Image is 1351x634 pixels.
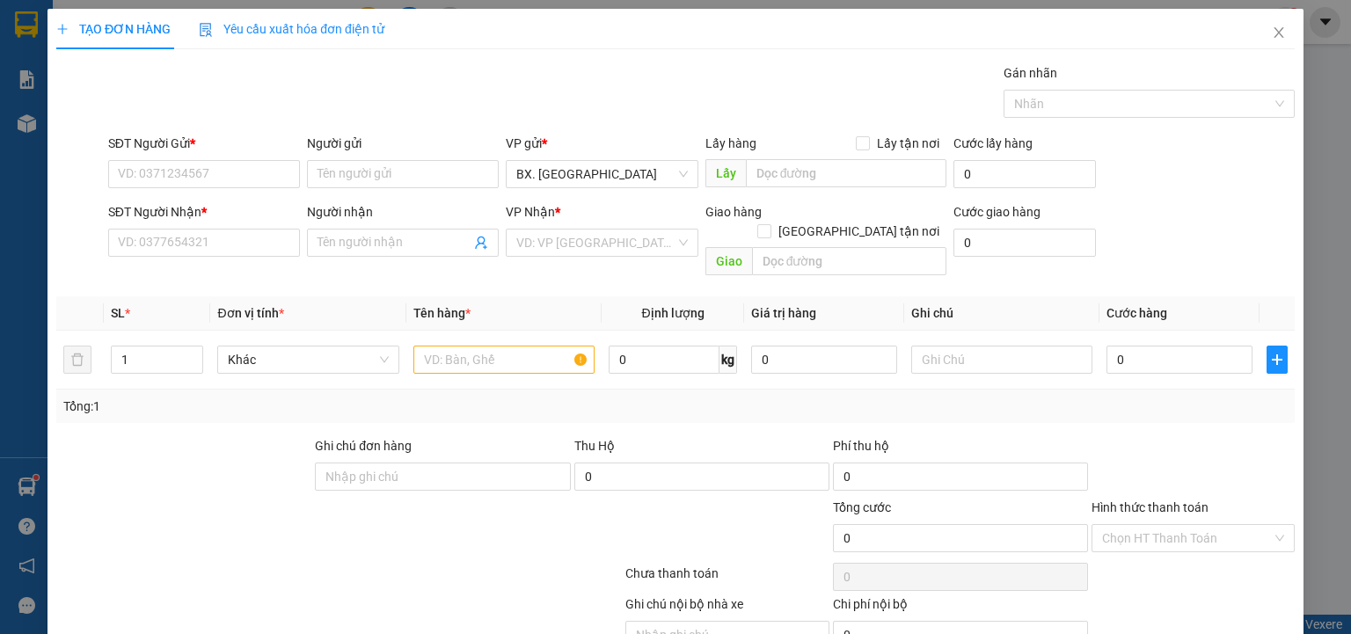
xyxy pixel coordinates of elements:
[705,247,751,275] span: Giao
[413,346,595,374] input: VD: Bàn, Ghế
[771,222,946,241] span: [GEOGRAPHIC_DATA] tận nơi
[833,500,891,514] span: Tổng cước
[1092,500,1209,514] label: Hình thức thanh toán
[63,346,91,374] button: delete
[573,439,614,453] span: Thu Hộ
[1004,66,1057,80] label: Gán nhãn
[870,134,946,153] span: Lấy tận nơi
[751,306,816,320] span: Giá trị hàng
[953,136,1033,150] label: Cước lấy hàng
[56,23,69,35] span: plus
[228,346,388,373] span: Khác
[911,346,1092,374] input: Ghi Chú
[56,22,171,36] span: TẠO ĐƠN HÀNG
[413,306,471,320] span: Tên hàng
[641,306,704,320] span: Định lượng
[1267,353,1287,367] span: plus
[833,436,1088,463] div: Phí thu hộ
[705,205,761,219] span: Giao hàng
[315,439,412,453] label: Ghi chú đơn hàng
[745,159,946,187] input: Dọc đường
[1272,26,1286,40] span: close
[108,134,300,153] div: SĐT Người Gửi
[63,397,522,416] div: Tổng: 1
[506,205,555,219] span: VP Nhận
[113,26,169,169] b: Biên nhận gởi hàng hóa
[307,202,499,222] div: Người nhận
[624,564,830,594] div: Chưa thanh toán
[315,463,570,491] input: Ghi chú đơn hàng
[22,113,97,196] b: An Anh Limousine
[751,247,946,275] input: Dọc đường
[833,594,1088,621] div: Chi phí nội bộ
[516,161,687,187] span: BX. Ninh Sơn
[199,22,384,36] span: Yêu cầu xuất hóa đơn điện tử
[953,229,1096,257] input: Cước giao hàng
[625,594,829,621] div: Ghi chú nội bộ nhà xe
[108,202,300,222] div: SĐT Người Nhận
[199,23,213,37] img: icon
[904,296,1099,331] th: Ghi chú
[1106,306,1167,320] span: Cước hàng
[474,236,488,250] span: user-add
[111,306,125,320] span: SL
[719,346,737,374] span: kg
[953,160,1096,188] input: Cước lấy hàng
[307,134,499,153] div: Người gửi
[705,136,756,150] span: Lấy hàng
[506,134,697,153] div: VP gửi
[751,346,897,374] input: 0
[953,205,1041,219] label: Cước giao hàng
[1267,346,1288,374] button: plus
[217,306,283,320] span: Đơn vị tính
[705,159,745,187] span: Lấy
[1254,9,1304,58] button: Close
